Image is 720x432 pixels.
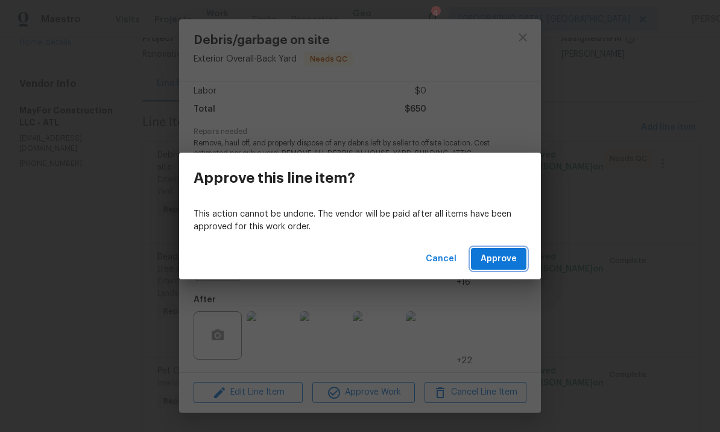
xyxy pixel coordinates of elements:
button: Approve [471,248,526,270]
span: Approve [481,252,517,267]
p: This action cannot be undone. The vendor will be paid after all items have been approved for this... [194,208,526,233]
button: Cancel [421,248,461,270]
h3: Approve this line item? [194,170,355,186]
span: Cancel [426,252,456,267]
